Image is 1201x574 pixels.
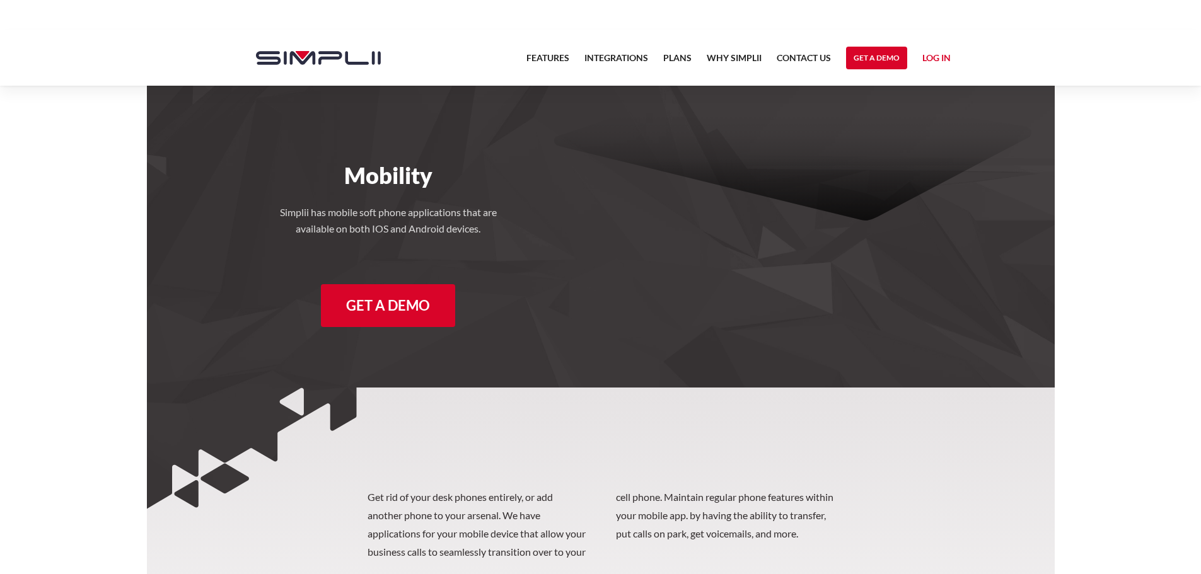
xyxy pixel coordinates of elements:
[526,50,569,73] a: Features
[707,50,762,73] a: Why Simplii
[922,50,951,69] a: Log in
[243,30,381,86] a: home
[846,47,907,69] a: Get a Demo
[243,161,534,189] h1: Mobility
[321,284,455,327] a: Get a Demo
[663,50,692,73] a: Plans
[777,50,831,73] a: Contact US
[256,51,381,65] img: Simplii
[368,488,834,561] p: Get rid of your desk phones entirely, or add another phone to your arsenal. We have applications ...
[275,204,502,236] h4: Simplii has mobile soft phone applications that are available on both IOS and Android devices.
[584,50,648,73] a: Integrations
